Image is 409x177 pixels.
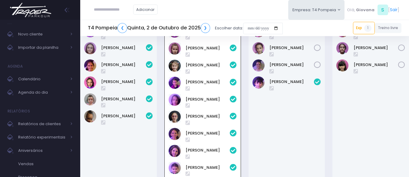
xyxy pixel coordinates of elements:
[18,75,67,83] span: Calendário
[18,44,67,52] span: Importar da planilha
[18,30,67,38] span: Novo cliente
[269,45,314,51] a: [PERSON_NAME]
[169,111,181,123] img: Julia Abrell Ribeiro
[84,93,96,105] img: Mirella Figueiredo Rojas
[8,105,30,117] h4: Relatórios
[169,145,181,157] img: Laura Novaes Abud
[186,96,230,102] a: [PERSON_NAME]
[186,113,230,119] a: [PERSON_NAME]
[354,62,398,68] a: [PERSON_NAME]
[84,110,96,122] img: Sophia Crispi Marques dos Santos
[18,160,73,168] span: Vendas
[101,62,146,68] a: [PERSON_NAME]
[186,165,230,171] a: [PERSON_NAME]
[201,23,210,33] a: ❯
[345,3,401,17] div: [ ]
[88,21,283,35] div: Escolher data:
[347,7,355,13] span: Olá,
[353,22,375,34] a: Exp1
[336,59,348,72] img: Maria Eduarda Lucarine Fachini
[101,45,146,51] a: [PERSON_NAME]
[186,45,230,51] a: [PERSON_NAME]
[84,42,96,54] img: Eloah Meneguim Tenorio
[390,7,397,13] a: Sair
[8,60,23,72] h4: Agenda
[169,77,181,89] img: Diana Rosa Oliveira
[169,60,181,72] img: Beatriz Abrell Ribeiro
[269,79,314,85] a: [PERSON_NAME]
[375,23,402,33] a: Treino livre
[18,133,67,141] span: Relatório experimentais
[378,5,388,15] span: S
[186,62,230,68] a: [PERSON_NAME]
[364,25,371,32] span: 1
[117,23,127,33] a: ❮
[169,42,181,55] img: Antonia Landmann
[133,5,158,15] a: Adicionar
[101,79,146,85] a: [PERSON_NAME]
[252,76,265,88] img: Isabela dela plata souza
[186,130,230,136] a: [PERSON_NAME]
[356,7,374,13] span: Giovana
[186,147,230,153] a: [PERSON_NAME]
[18,88,67,96] span: Agenda do dia
[101,113,146,119] a: [PERSON_NAME]
[169,162,181,174] img: Liz Helvadjian
[252,42,265,54] img: Ivy Miki Miessa Guadanuci
[84,59,96,72] img: Helena Ongarato Amorim Silva
[18,147,67,155] span: Aniversários
[169,128,181,140] img: Lara Souza
[269,62,314,68] a: [PERSON_NAME]
[88,23,210,33] h5: T4 Pompeia Quinta, 2 de Outubro de 2025
[101,96,146,102] a: [PERSON_NAME]
[252,59,265,72] img: LIZ WHITAKER DE ALMEIDA BORGES
[84,76,96,88] img: Júlia Meneguim Merlo
[186,79,230,85] a: [PERSON_NAME]
[354,45,398,51] a: [PERSON_NAME]
[18,120,67,128] span: Relatórios de clientes
[169,94,181,106] img: Gabriela Jordão Natacci
[336,42,348,54] img: Laura Lopes Rodrigues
